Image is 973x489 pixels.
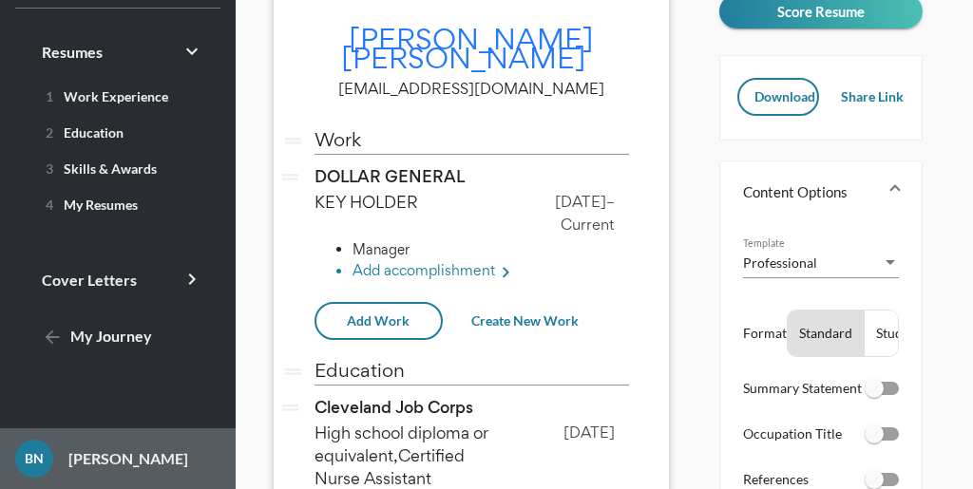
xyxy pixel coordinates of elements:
[315,165,464,188] span: DOLLAR GENERAL
[353,260,629,285] li: Add accomplishment
[23,117,213,147] a: 2Education
[555,192,606,212] span: [DATE]
[23,314,213,360] a: My Journey
[278,396,302,420] i: drag_handle
[743,310,899,357] li: Format
[347,312,410,329] span: Add Work
[754,88,815,104] span: Download
[743,254,817,271] span: Professional
[38,160,157,177] span: Skills & Awards
[15,440,53,478] div: BN
[777,3,865,20] span: Score Resume
[338,79,604,99] span: [EMAIL_ADDRESS][DOMAIN_NAME]
[42,327,152,345] span: My Journey
[42,327,65,349] mat-icon: arrow_back
[563,423,615,442] span: [DATE]
[865,310,933,356] button: Student
[281,129,305,153] i: drag_handle
[315,302,443,340] button: Add Work
[495,262,518,285] mat-icon: keyboard_arrow_right
[315,396,473,419] span: Cleveland Job Corps
[561,215,615,235] span: Current
[353,239,629,259] li: Manager
[743,377,899,416] li: Summary Statement
[42,271,137,289] span: Cover Letters
[53,447,188,470] p: [PERSON_NAME]
[341,39,586,77] span: [PERSON_NAME]
[181,40,203,63] i: keyboard_arrow_right
[826,78,906,116] button: Share Link
[46,197,53,213] span: 4
[841,88,904,104] span: Share Link
[38,88,168,104] span: Work Experience
[315,191,426,213] span: KEY HOLDER
[23,81,213,111] a: 1Work Experience
[281,360,305,384] i: drag_handle
[23,153,213,183] a: 3Skills & Awards
[788,310,864,356] button: Standard
[315,422,488,489] span: High school diploma or equivalent,
[737,78,819,116] button: Download
[720,161,922,222] mat-expansion-panel-header: Content Options
[46,160,53,177] span: 3
[349,20,594,58] span: [PERSON_NAME]
[42,43,103,61] span: Resumes
[46,88,53,104] span: 1
[38,197,138,213] span: My Resumes
[46,124,53,141] span: 2
[606,192,615,212] span: –
[743,423,899,461] li: Occupation Title
[278,165,302,189] i: drag_handle
[743,253,899,273] mat-select: Template
[315,444,465,489] span: Certified Nurse Assistant
[181,268,203,291] i: keyboard_arrow_right
[743,182,876,201] mat-panel-title: Content Options
[471,312,579,329] span: Create New Work
[456,304,594,338] button: Create New Work
[23,189,213,219] a: 4My Resumes
[38,124,124,141] span: Education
